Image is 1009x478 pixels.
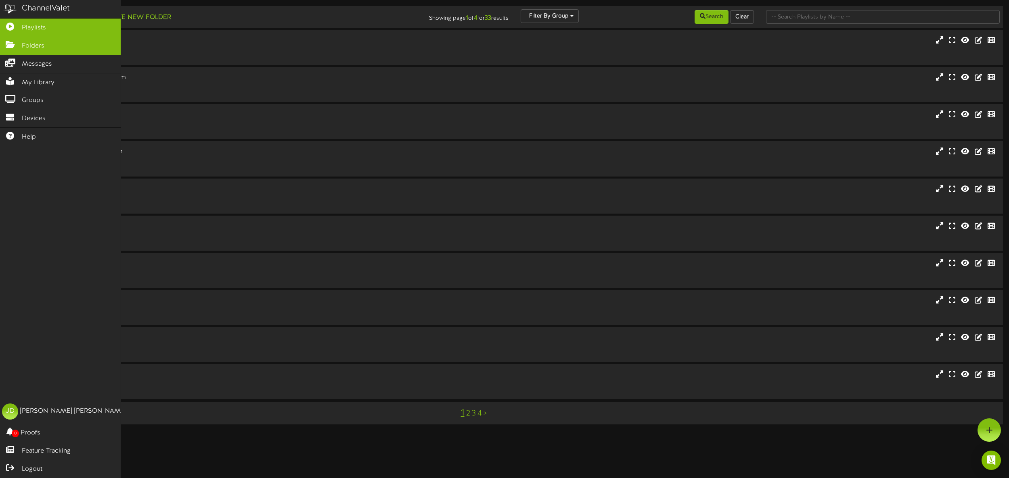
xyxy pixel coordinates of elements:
div: Showing page of for results [351,9,515,23]
button: Filter By Group [521,9,579,23]
a: 2 [466,409,470,418]
a: 3 [472,409,476,418]
div: Landscape ( 16:9 ) [32,45,427,52]
strong: 1 [466,15,468,22]
div: Midvale Breakroom [32,259,427,268]
div: Landscape ( 16:9 ) [32,231,427,237]
a: 1 [461,408,465,418]
span: Playlists [22,23,46,33]
div: # 9145 [32,349,427,356]
span: My Library [22,78,54,87]
div: Landscape ( 16:9 ) [32,268,427,275]
div: # 9314 [32,52,427,59]
a: 4 [477,409,482,418]
div: Landscape ( 16:9 ) [32,342,427,349]
div: Millcreek Employee [32,370,427,379]
div: MC Employee Breakroom [32,147,427,156]
div: # 9139 [32,89,427,96]
div: Midvale Teller 1 [32,296,427,305]
a: > [484,409,487,418]
div: Landscape ( 16:9 ) [32,119,427,126]
div: Midvale Teller 2 [32,333,427,342]
span: Messages [22,60,52,69]
div: Jordan Landing Breakroom [32,73,427,82]
div: Landscape ( 16:9 ) [32,305,427,312]
div: Open Intercom Messenger [982,451,1001,470]
div: [PERSON_NAME] [PERSON_NAME] [20,407,126,416]
span: 0 [12,430,19,437]
input: -- Search Playlists by Name -- [766,10,1000,24]
div: Landscape ( 16:9 ) [32,82,427,89]
span: Proofs [21,428,40,438]
div: JD [2,403,18,420]
div: MC Employee Common [32,185,427,194]
span: Groups [22,96,44,105]
button: Clear [730,10,754,24]
strong: 33 [485,15,491,22]
div: Landscape ( 16:9 ) [32,379,427,386]
button: Create New Folder [93,12,174,23]
div: Landscape ( 16:9 ) [32,156,427,163]
div: # 9138 [32,126,427,133]
strong: 4 [474,15,477,22]
span: Help [22,133,36,142]
div: # 9086 [32,386,427,393]
div: # 9312 [32,238,427,245]
div: MC Employee Lounge [32,222,427,231]
span: Logout [22,465,42,474]
span: Folders [22,42,44,51]
button: Search [695,10,728,24]
span: Feature Tracking [22,447,71,456]
div: # 9146 [32,275,427,282]
div: # 9313 [32,163,427,170]
div: # 9311 [32,200,427,207]
span: Devices [22,114,46,123]
div: # 9147 [32,312,427,319]
div: Landscape ( 16:9 ) [32,193,427,200]
div: Jordan Landing Teller [32,110,427,119]
div: ChannelValet [22,3,70,15]
div: Admin Breakroom [32,36,427,45]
